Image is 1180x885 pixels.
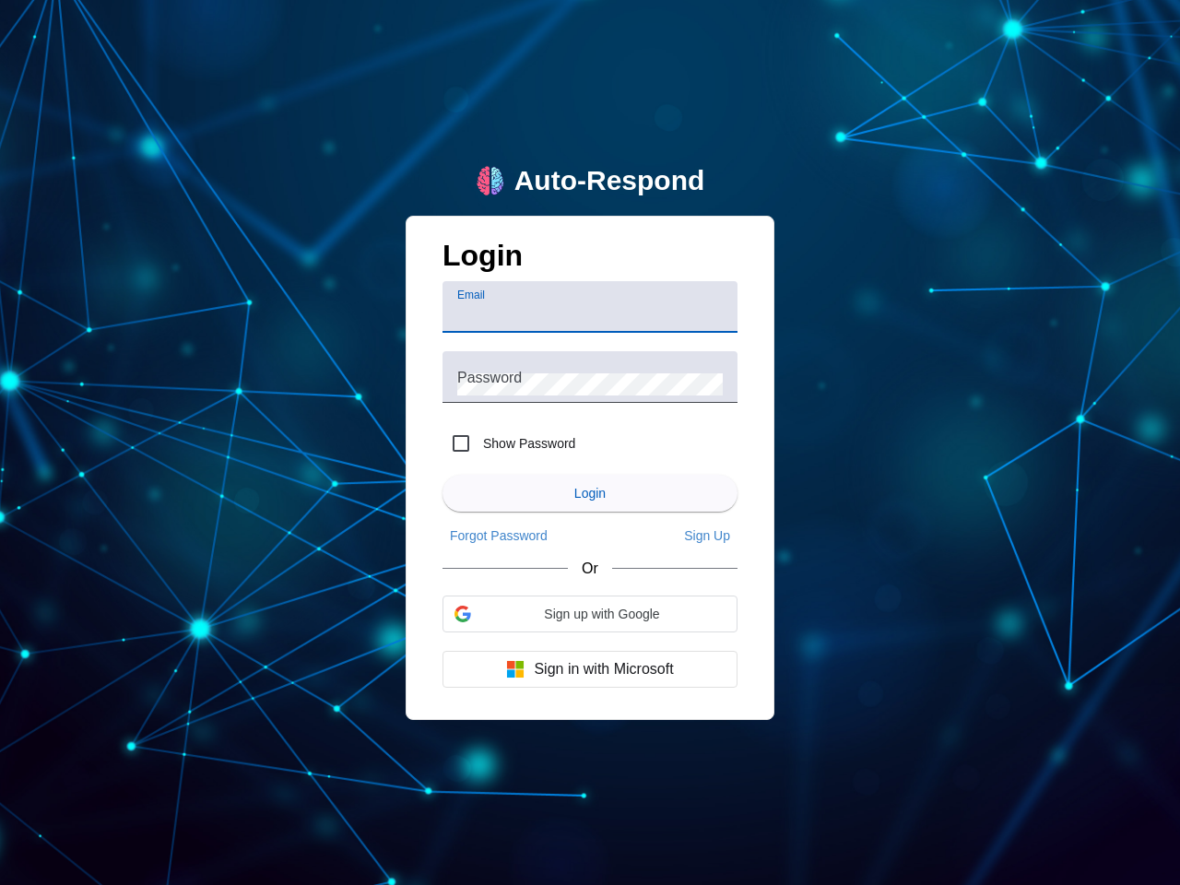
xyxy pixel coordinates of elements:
[450,528,548,543] span: Forgot Password
[684,528,730,543] span: Sign Up
[476,166,505,195] img: logo
[514,165,705,197] div: Auto-Respond
[457,370,522,385] mat-label: Password
[582,560,598,577] span: Or
[574,486,606,501] span: Login
[478,607,726,621] span: Sign up with Google
[479,434,575,453] label: Show Password
[442,475,737,512] button: Login
[457,289,485,301] mat-label: Email
[476,165,705,197] a: logoAuto-Respond
[442,239,737,282] h1: Login
[506,660,525,678] img: Microsoft logo
[442,651,737,688] button: Sign in with Microsoft
[442,596,737,632] div: Sign up with Google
